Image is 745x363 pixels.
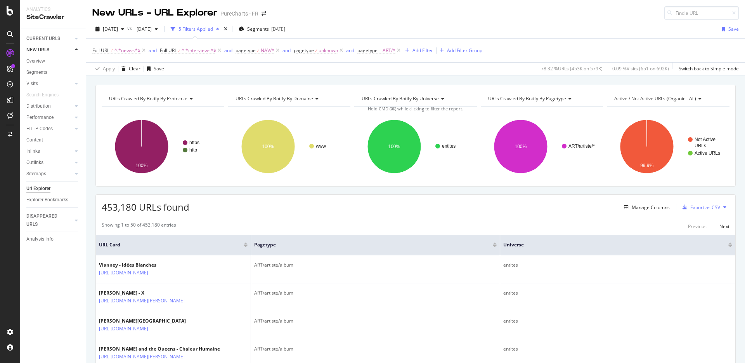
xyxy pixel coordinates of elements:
[102,222,176,231] div: Showing 1 to 50 of 453,180 entries
[228,113,350,180] svg: A chart.
[262,144,274,149] text: 100%
[728,26,739,32] div: Save
[26,212,66,229] div: DISAPPEARED URLS
[26,196,68,204] div: Explorer Bookmarks
[99,325,148,333] a: [URL][DOMAIN_NAME]
[26,235,54,243] div: Analysis Info
[109,95,187,102] span: URLs Crawled By Botify By protocole
[99,290,210,297] div: [PERSON_NAME] - X
[319,45,338,56] span: unknown
[254,318,497,325] div: ART/artiste/album
[234,92,344,105] h4: URLs Crawled By Botify By domaine
[26,6,80,13] div: Analytics
[236,47,256,54] span: pagetype
[695,143,706,148] text: URLs
[481,113,602,180] svg: A chart.
[26,170,73,178] a: Sitemaps
[92,47,109,54] span: Full URL
[719,222,729,231] button: Next
[503,290,732,297] div: entites
[621,202,670,212] button: Manage Columns
[149,47,157,54] button: and
[357,47,378,54] span: pagetype
[679,201,720,213] button: Export as CSV
[168,23,222,35] button: 5 Filters Applied
[26,80,38,88] div: Visits
[261,45,274,56] span: NAV/*
[99,353,185,361] a: [URL][DOMAIN_NAME][PERSON_NAME]
[383,45,395,56] span: ART/*
[262,11,266,16] div: arrow-right-arrow-left
[26,46,49,54] div: NEW URLS
[26,113,73,122] a: Performance
[664,6,739,20] input: Find a URL
[388,144,400,149] text: 100%
[503,241,717,248] span: universe
[178,47,181,54] span: ≠
[178,26,213,32] div: 5 Filters Applied
[26,125,73,133] a: HTTP Codes
[412,47,433,54] div: Add Filter
[236,95,313,102] span: URLs Crawled By Botify By domaine
[26,147,40,155] div: Inlinks
[26,102,51,110] div: Distribution
[26,35,73,43] a: CURRENT URLS
[676,63,739,75] button: Switch back to Simple mode
[26,13,80,22] div: SiteCrawler
[26,46,73,54] a: NEW URLS
[503,346,732,353] div: entites
[111,47,113,54] span: ≠
[368,106,463,112] span: Hold CMD (⌘) while clicking to filter the report.
[679,65,739,72] div: Switch back to Simple mode
[282,47,291,54] button: and
[315,47,318,54] span: ≠
[437,46,482,55] button: Add Filter Group
[26,57,45,65] div: Overview
[102,113,223,180] svg: A chart.
[607,113,728,180] svg: A chart.
[160,47,177,54] span: Full URL
[354,113,476,180] div: A chart.
[133,26,152,32] span: 2025 Jul. 13th
[688,223,707,230] div: Previous
[294,47,314,54] span: pagetype
[346,47,354,54] div: and
[695,150,720,156] text: Active URLs
[99,318,186,325] div: [PERSON_NAME][GEOGRAPHIC_DATA]
[447,47,482,54] div: Add Filter Group
[612,65,669,72] div: 0.09 % Visits ( 651 on 692K )
[189,140,199,145] text: https
[26,136,80,144] a: Content
[515,144,527,149] text: 100%
[154,65,164,72] div: Save
[695,137,716,142] text: Not Active
[362,95,439,102] span: URLs Crawled By Botify By universe
[442,143,456,149] text: entites
[503,318,732,325] div: entites
[254,346,497,353] div: ART/artiste/album
[719,223,729,230] div: Next
[26,196,80,204] a: Explorer Bookmarks
[26,102,73,110] a: Distribution
[26,147,73,155] a: Inlinks
[222,25,229,33] div: times
[488,95,566,102] span: URLs Crawled By Botify By pagetype
[224,47,232,54] button: and
[127,25,133,31] span: vs
[26,125,53,133] div: HTTP Codes
[26,68,80,77] a: Segments
[26,159,73,167] a: Outlinks
[487,92,596,105] h4: URLs Crawled By Botify By pagetype
[26,91,59,99] div: Search Engines
[136,163,148,168] text: 100%
[257,47,260,54] span: ≠
[379,47,381,54] span: =
[541,65,603,72] div: 78.32 % URLs ( 453K on 579K )
[254,241,481,248] span: pagetype
[26,170,46,178] div: Sitemaps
